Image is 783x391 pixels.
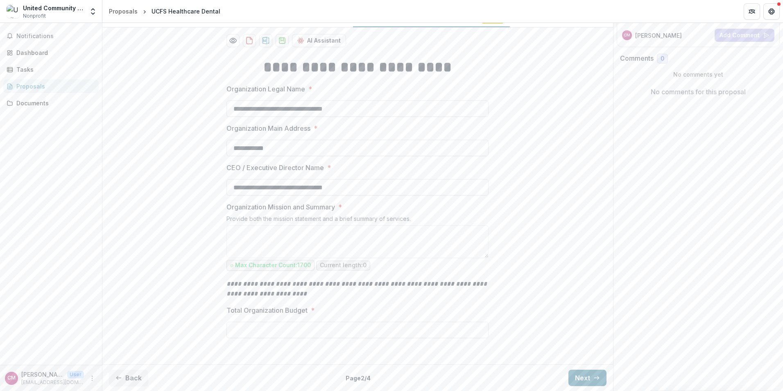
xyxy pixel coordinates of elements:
[226,202,335,212] p: Organization Mission and Summary
[651,87,746,97] p: No comments for this proposal
[7,5,20,18] img: United Community and Family Services
[226,123,310,133] p: Organization Main Address
[16,33,95,40] span: Notifications
[7,375,16,381] div: Cheryl Munoz
[3,80,99,93] a: Proposals
[3,96,99,110] a: Documents
[226,84,305,94] p: Organization Legal Name
[152,7,220,16] div: UCFS Healthcare Dental
[744,3,760,20] button: Partners
[243,34,256,47] button: download-proposal
[620,55,654,62] h2: Comments
[16,48,92,57] div: Dashboard
[106,5,141,17] a: Proposals
[226,215,489,225] div: Provide both the mission statement and a brief summary of services.
[67,371,84,378] p: User
[276,34,289,47] button: download-proposal
[259,34,272,47] button: download-proposal
[235,262,311,269] p: Max Character Count: 1700
[21,379,84,386] p: [EMAIL_ADDRESS][DOMAIN_NAME]
[346,374,371,382] p: Page 2 / 4
[3,30,99,43] button: Notifications
[624,33,630,37] div: Cheryl Munoz
[635,31,682,40] p: [PERSON_NAME]
[226,163,324,173] p: CEO / Executive Director Name
[16,82,92,91] div: Proposals
[109,370,148,386] button: Back
[109,7,138,16] div: Proposals
[21,370,64,379] p: [PERSON_NAME]
[23,12,46,20] span: Nonprofit
[3,46,99,59] a: Dashboard
[763,3,780,20] button: Get Help
[661,55,664,62] span: 0
[568,370,606,386] button: Next
[87,3,99,20] button: Open entity switcher
[226,34,240,47] button: Preview 8eeadb36-2947-4f0d-8d9e-5b4f734cf622-1.pdf
[715,29,774,42] button: Add Comment
[23,4,84,12] div: United Community and Family Services
[106,5,224,17] nav: breadcrumb
[16,65,92,74] div: Tasks
[292,34,346,47] button: AI Assistant
[320,262,367,269] p: Current length: 0
[226,305,308,315] p: Total Organization Budget
[620,70,777,79] p: No comments yet
[3,63,99,76] a: Tasks
[16,99,92,107] div: Documents
[87,373,97,383] button: More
